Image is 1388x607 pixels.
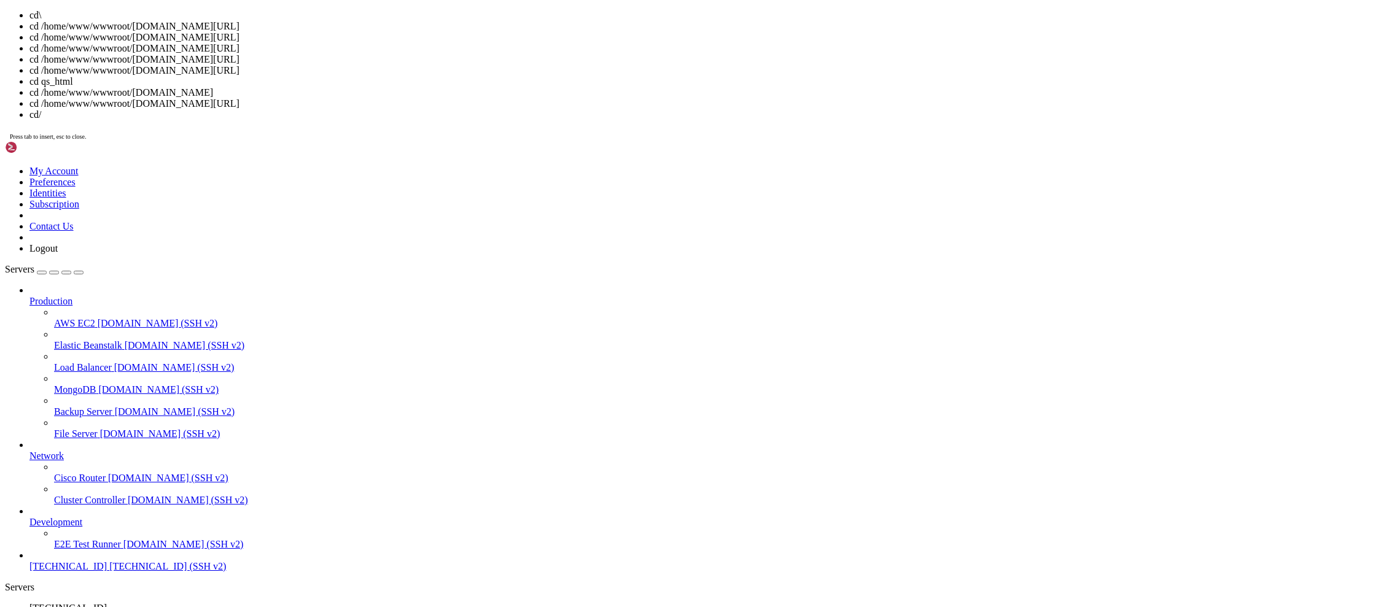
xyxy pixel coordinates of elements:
a: Logout [29,243,58,253]
span: Backup Server [54,406,112,417]
x-row: kernel:[Hardware Error]: Corrected error, no action required. [5,47,1228,57]
li: AWS EC2 [DOMAIN_NAME] (SSH v2) [54,307,1383,329]
li: MongoDB [DOMAIN_NAME] (SSH v2) [54,373,1383,395]
span: [DOMAIN_NAME] (SSH v2) [128,495,248,505]
x-row: ^C [5,214,1228,224]
x-row: Message from syslogd@104-250-130-146 at [DATE] 07:50:35 ... [5,161,1228,172]
a: Load Balancer [DOMAIN_NAME] (SSH v2) [54,362,1383,373]
img: Shellngn [5,141,76,153]
x-row: [root@104-250-130-146 ~]# cd /home/www/wwwroot/[DOMAIN_NAME][URL] [5,381,1228,391]
x-row: [root@104-250-130-146 qs_html]# cd\ [5,360,1228,370]
span: [DOMAIN_NAME] (SSH v2) [115,406,235,417]
x-row: Message from syslogd@104-250-130-146 at [DATE] 07:50:35 ... [5,130,1228,141]
span: [DOMAIN_NAME] (SSH v2) [108,473,228,483]
li: Production [29,285,1383,439]
span: [DOMAIN_NAME] (SSH v2) [123,539,244,549]
li: cd /home/www/wwwroot/[DOMAIN_NAME] [29,87,1383,98]
li: Network [29,439,1383,506]
x-row: ln -s /home/www/wwwroot/[DOMAIN_NAME][URL] linju [5,276,1228,287]
a: Preferences [29,177,76,187]
x-row: > [5,506,1228,516]
span: Development [29,517,82,527]
li: Cluster Controller [DOMAIN_NAME] (SSH v2) [54,484,1383,506]
span: [TECHNICAL_ID] (SSH v2) [109,561,226,571]
a: Cluster Controller [DOMAIN_NAME] (SSH v2) [54,495,1383,506]
x-row: [root@104-250-130-146 qs_html]# cd\ [5,224,1228,234]
x-row: ln -s /home/www/wwwroot/[DOMAIN_NAME][URL] tag [5,297,1228,307]
li: Load Balancer [DOMAIN_NAME] (SSH v2) [54,351,1383,373]
span: [DOMAIN_NAME] (SSH v2) [114,362,235,373]
a: Subscription [29,199,79,209]
li: cd qs_html [29,76,1383,87]
a: Contact Us [29,221,74,231]
span: Load Balancer [54,362,112,373]
x-row: kernel:[Hardware Error]: Unified Memory Controller Ext. Error Code: 0 [5,172,1228,182]
a: [TECHNICAL_ID] [TECHNICAL_ID] (SSH v2) [29,561,1383,572]
a: Backup Server [DOMAIN_NAME] (SSH v2) [54,406,1383,417]
a: My Account [29,166,79,176]
div: (28, 49) [150,516,155,527]
li: Cisco Router [DOMAIN_NAME] (SSH v2) [54,462,1383,484]
span: AWS EC2 [54,318,95,328]
a: File Server [DOMAIN_NAME] (SSH v2) [54,428,1383,439]
span: Network [29,450,64,461]
x-row: kernel:[Hardware Error]: CPU:0 (17:31:0) MC18_STATUS[Over|CE|MiscV|AddrV|-|-|SyndV|CECC|-|-|-]: 0... [5,78,1228,88]
x-row: Message from syslogd@104-250-130-146 at [DATE] 07:50:35 ... [5,36,1228,47]
x-row: > [5,234,1228,245]
a: E2E Test Runner [DOMAIN_NAME] (SSH v2) [54,539,1383,550]
a: Servers [5,264,84,274]
div: Servers [5,582,1383,593]
x-row: ln -s /home/www/wwwroot/[DOMAIN_NAME][URL] tag_id [5,318,1228,328]
a: Elastic Beanstalk [DOMAIN_NAME] (SSH v2) [54,340,1383,351]
span: MongoDB [54,384,96,395]
li: Backup Server [DOMAIN_NAME] (SSH v2) [54,395,1383,417]
x-row: ln -s /home/www/wwwroot/[DOMAIN_NAME][URL] tag_id [5,454,1228,464]
li: cd /home/www/wwwroot/[DOMAIN_NAME][URL] [29,98,1383,109]
span: [DOMAIN_NAME] (SSH v2) [98,384,219,395]
a: Network [29,450,1383,462]
x-row: ln -s /www/wwwroot/jieqi/files/article/txt qs_txt [5,5,1228,15]
li: cd/ [29,109,1383,120]
li: Development [29,506,1383,550]
x-row: Message from syslogd@104-250-130-146 at [DATE] 07:50:35 ... [5,99,1228,109]
x-row: [root@104-250-130-146 qs_html]# ln -s /www/wwwroot/jieqi/files/article/image img [5,255,1228,266]
span: Cluster Controller [54,495,125,505]
span: [DOMAIN_NAME] (SSH v2) [125,340,245,350]
a: Cisco Router [DOMAIN_NAME] (SSH v2) [54,473,1383,484]
x-row: kernel:[Hardware Error]: IPID: 0x0000009600150f00, Syndrome: 0xbd3f80000a800200 [5,141,1228,151]
x-row: ln -s /www/wwwroot/jieqi/files/article/txt qs_txt [5,339,1228,349]
span: [DOMAIN_NAME] (SSH v2) [98,318,218,328]
span: Servers [5,264,34,274]
span: [DOMAIN_NAME] (SSH v2) [100,428,220,439]
x-row: [root@104-250-130-146 qs_html]# ln -s /www/wwwroot/jieqi/files/article/image img [5,391,1228,401]
span: Press tab to insert, esc to close. [10,133,86,140]
x-row: ln -s /www/wwwroot/jieqi/files/article/txt qs_txt [5,474,1228,485]
li: cd /home/www/wwwroot/[DOMAIN_NAME][URL] [29,32,1383,43]
x-row: [root@104-250-130-146 ~]# cd /home/www/wwwroot/[DOMAIN_NAME][URL] [5,245,1228,255]
span: Elastic Beanstalk [54,340,122,350]
a: Development [29,517,1383,528]
li: [TECHNICAL_ID] [TECHNICAL_ID] (SSH v2) [29,550,1383,572]
li: Elastic Beanstalk [DOMAIN_NAME] (SSH v2) [54,329,1383,351]
x-row: > [5,370,1228,381]
x-row: Message from syslogd@104-250-130-146 at [DATE] 07:50:35 ... [5,68,1228,78]
x-row: [root@104-250-130-146 qs_html]# [5,26,1228,36]
x-row: kernel:[Hardware Error]: cache level: L3/GEN, [GEOGRAPHIC_DATA]: GEN, mem-tx: RD [5,203,1228,214]
span: File Server [54,428,98,439]
li: cd /home/www/wwwroot/[DOMAIN_NAME][URL] [29,65,1383,76]
x-row: Message from syslogd@104-250-130-146 at [DATE] 07:50:35 ... [5,193,1228,203]
li: cd /home/www/wwwroot/[DOMAIN_NAME][URL] [29,21,1383,32]
x-row: [root@104-250-130-146 qs_html]# cd\ [5,495,1228,506]
a: Identities [29,188,66,198]
li: cd /home/www/wwwroot/[DOMAIN_NAME][URL] [29,54,1383,65]
span: [TECHNICAL_ID] [29,561,107,571]
span: Cisco Router [54,473,106,483]
x-row: ln -s /home/www/wwwroot/[DOMAIN_NAME][URL] linju [5,412,1228,422]
span: E2E Test Runner [54,539,121,549]
li: cd /home/www/wwwroot/[DOMAIN_NAME][URL] [29,43,1383,54]
x-row: ln -s /home/www/wwwroot/[DOMAIN_NAME][URL] tag [5,433,1228,443]
x-row: kernel:[Hardware Error]: Error Addr: 0x000000073ba1be40 [5,109,1228,120]
a: Production [29,296,1383,307]
a: AWS EC2 [DOMAIN_NAME] (SSH v2) [54,318,1383,329]
li: File Server [DOMAIN_NAME] (SSH v2) [54,417,1383,439]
